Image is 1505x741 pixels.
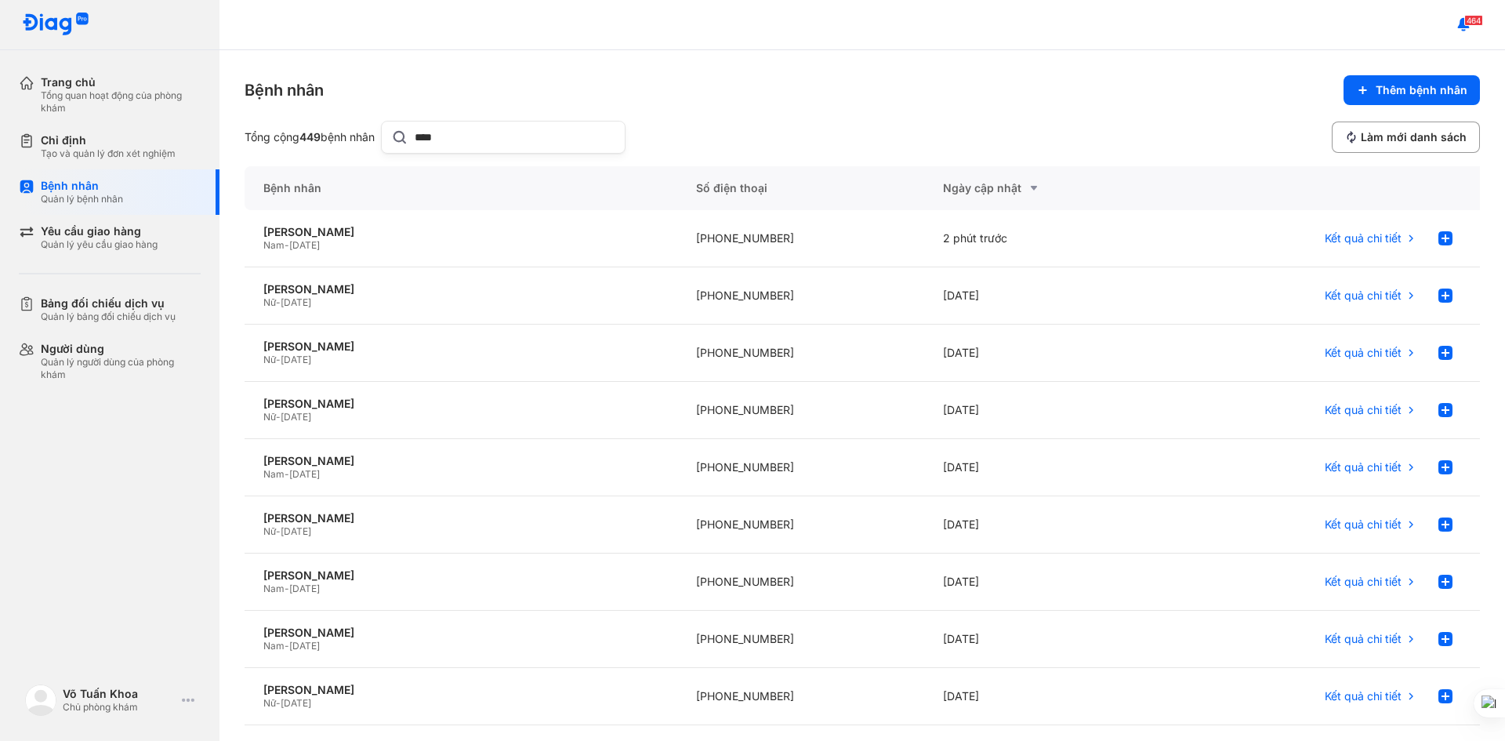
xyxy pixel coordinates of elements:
[1325,346,1402,360] span: Kết quả chi tiết
[276,354,281,365] span: -
[285,583,289,594] span: -
[41,296,176,311] div: Bảng đối chiếu dịch vụ
[924,325,1171,382] div: [DATE]
[677,166,924,210] div: Số điện thoại
[41,311,176,323] div: Quản lý bảng đối chiếu dịch vụ
[281,354,311,365] span: [DATE]
[1325,231,1402,245] span: Kết quả chi tiết
[263,225,658,239] div: [PERSON_NAME]
[41,179,123,193] div: Bệnh nhân
[263,697,276,709] span: Nữ
[263,340,658,354] div: [PERSON_NAME]
[677,668,924,725] div: [PHONE_NUMBER]
[1325,460,1402,474] span: Kết quả chi tiết
[924,267,1171,325] div: [DATE]
[41,224,158,238] div: Yêu cầu giao hàng
[41,89,201,114] div: Tổng quan hoạt động của phòng khám
[677,554,924,611] div: [PHONE_NUMBER]
[245,130,375,144] div: Tổng cộng bệnh nhân
[924,496,1171,554] div: [DATE]
[285,239,289,251] span: -
[41,356,201,381] div: Quản lý người dùng của phòng khám
[281,697,311,709] span: [DATE]
[1325,689,1402,703] span: Kết quả chi tiết
[1325,403,1402,417] span: Kết quả chi tiết
[25,685,56,716] img: logo
[924,382,1171,439] div: [DATE]
[1376,83,1467,97] span: Thêm bệnh nhân
[276,296,281,308] span: -
[263,282,658,296] div: [PERSON_NAME]
[41,342,201,356] div: Người dùng
[924,210,1171,267] div: 2 phút trước
[263,583,285,594] span: Nam
[289,640,320,652] span: [DATE]
[677,611,924,668] div: [PHONE_NUMBER]
[281,296,311,308] span: [DATE]
[263,511,658,525] div: [PERSON_NAME]
[263,525,276,537] span: Nữ
[1361,130,1467,144] span: Làm mới danh sách
[263,397,658,411] div: [PERSON_NAME]
[285,468,289,480] span: -
[1344,75,1480,105] button: Thêm bệnh nhân
[285,640,289,652] span: -
[1325,632,1402,646] span: Kết quả chi tiết
[263,626,658,640] div: [PERSON_NAME]
[263,239,285,251] span: Nam
[289,468,320,480] span: [DATE]
[1325,518,1402,532] span: Kết quả chi tiết
[276,697,281,709] span: -
[924,554,1171,611] div: [DATE]
[289,583,320,594] span: [DATE]
[1464,15,1483,26] span: 464
[677,382,924,439] div: [PHONE_NUMBER]
[263,296,276,308] span: Nữ
[263,354,276,365] span: Nữ
[263,454,658,468] div: [PERSON_NAME]
[677,325,924,382] div: [PHONE_NUMBER]
[299,130,321,143] span: 449
[41,193,123,205] div: Quản lý bệnh nhân
[924,439,1171,496] div: [DATE]
[263,411,276,423] span: Nữ
[41,133,176,147] div: Chỉ định
[943,179,1152,198] div: Ngày cập nhật
[281,411,311,423] span: [DATE]
[1332,122,1480,153] button: Làm mới danh sách
[1325,575,1402,589] span: Kết quả chi tiết
[677,267,924,325] div: [PHONE_NUMBER]
[63,687,176,701] div: Võ Tuấn Khoa
[276,525,281,537] span: -
[924,611,1171,668] div: [DATE]
[245,166,677,210] div: Bệnh nhân
[924,668,1171,725] div: [DATE]
[677,439,924,496] div: [PHONE_NUMBER]
[263,640,285,652] span: Nam
[41,75,201,89] div: Trang chủ
[263,468,285,480] span: Nam
[41,238,158,251] div: Quản lý yêu cầu giao hàng
[281,525,311,537] span: [DATE]
[22,13,89,37] img: logo
[63,701,176,714] div: Chủ phòng khám
[276,411,281,423] span: -
[263,568,658,583] div: [PERSON_NAME]
[245,79,324,101] div: Bệnh nhân
[41,147,176,160] div: Tạo và quản lý đơn xét nghiệm
[289,239,320,251] span: [DATE]
[677,210,924,267] div: [PHONE_NUMBER]
[263,683,658,697] div: [PERSON_NAME]
[1325,289,1402,303] span: Kết quả chi tiết
[677,496,924,554] div: [PHONE_NUMBER]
